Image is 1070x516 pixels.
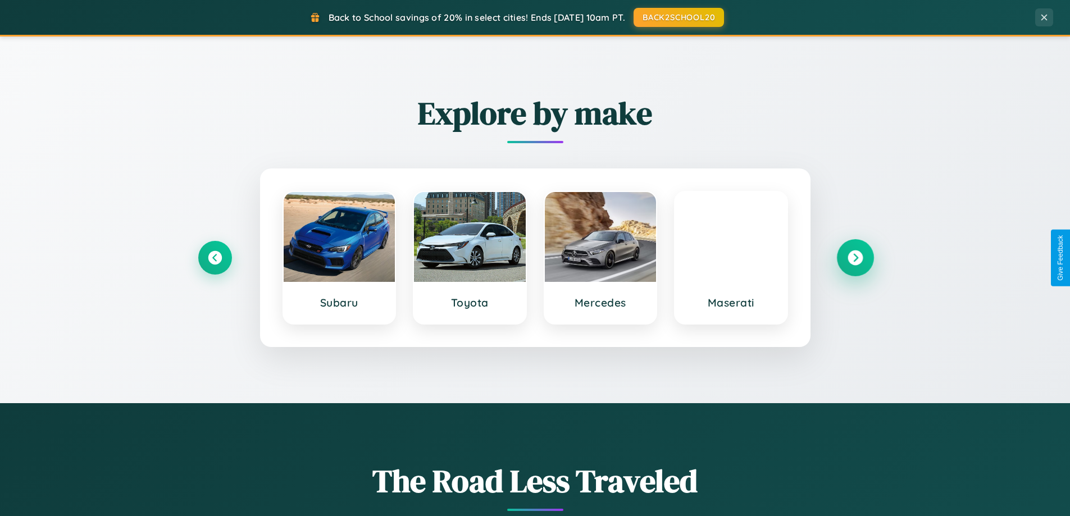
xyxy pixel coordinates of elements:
[329,12,625,23] span: Back to School savings of 20% in select cities! Ends [DATE] 10am PT.
[556,296,645,309] h3: Mercedes
[198,459,872,503] h1: The Road Less Traveled
[425,296,514,309] h3: Toyota
[198,92,872,135] h2: Explore by make
[686,296,776,309] h3: Maserati
[1057,235,1064,281] div: Give Feedback
[634,8,724,27] button: BACK2SCHOOL20
[295,296,384,309] h3: Subaru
